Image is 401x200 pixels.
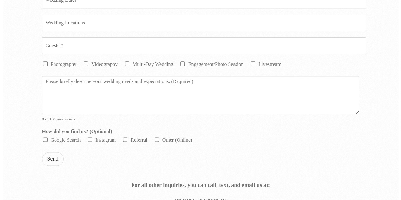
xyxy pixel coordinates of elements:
[51,61,77,67] label: Photography
[42,128,359,135] label: How did you find us? (Optional)
[42,37,366,54] input: Guests #
[162,137,192,143] label: Other (Online)
[91,61,118,67] label: Videography
[51,137,81,143] label: Google Search
[42,117,359,122] div: 0 of 100 max words.
[133,61,173,67] label: Multi-Day Wedding
[42,152,64,166] button: Send
[188,61,243,67] label: Engagement/Photo Session
[95,137,116,143] label: Instagram
[131,137,147,143] label: Referral
[258,61,281,67] label: Livestream
[42,15,366,31] input: Wedding Locations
